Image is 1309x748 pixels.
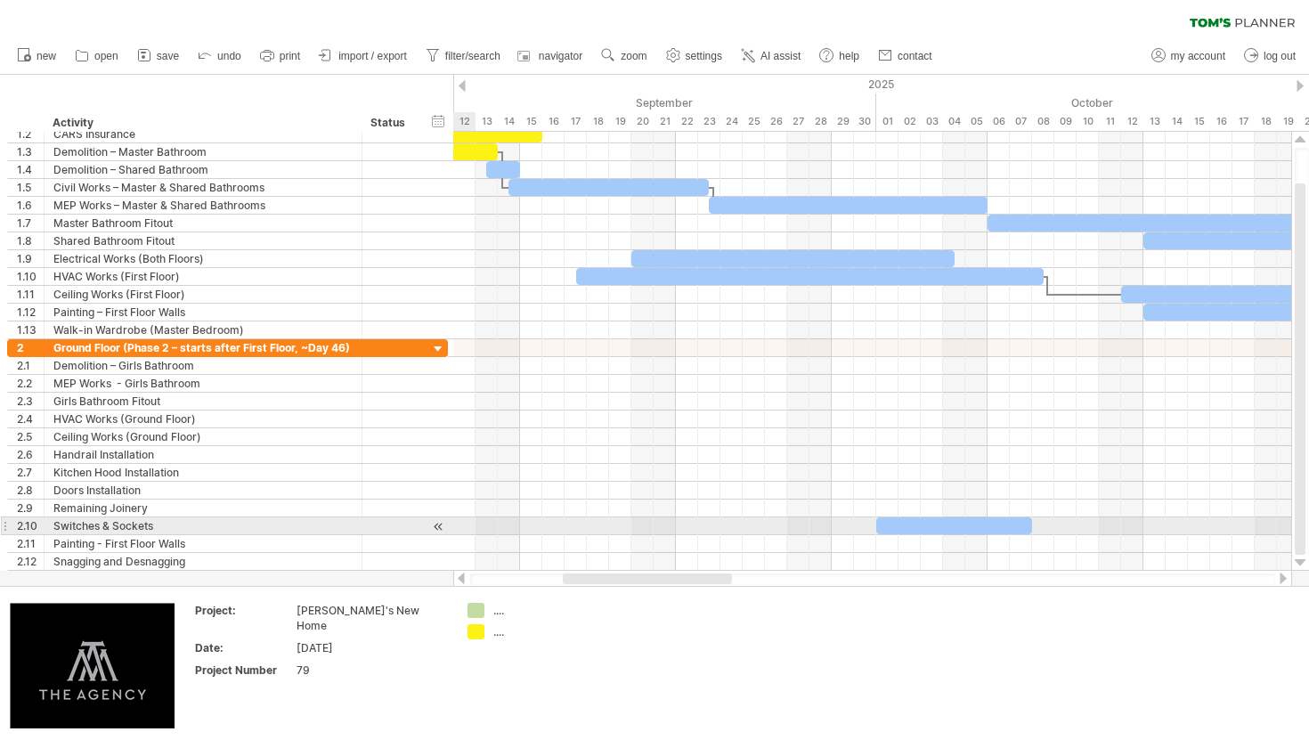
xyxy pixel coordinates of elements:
div: Kitchen Hood Installation [53,464,353,481]
div: Electrical Works (Both Floors) [53,250,353,267]
a: open [70,45,124,68]
div: 2.11 [17,535,44,552]
div: Doors Installation [53,482,353,499]
a: new [12,45,61,68]
div: Painting - First Floor Walls [53,535,353,552]
div: Date: [195,640,293,655]
div: 1.6 [17,197,44,214]
a: zoom [597,45,652,68]
div: Saturday, 18 October 2025 [1255,112,1277,131]
span: navigator [539,50,582,62]
div: Shared Bathroom Fitout [53,232,353,249]
div: Thursday, 18 September 2025 [587,112,609,131]
div: Tuesday, 16 September 2025 [542,112,565,131]
div: 2.7 [17,464,44,481]
div: Saturday, 4 October 2025 [943,112,965,131]
div: Project Number [195,663,293,678]
div: Tuesday, 30 September 2025 [854,112,876,131]
div: Tuesday, 23 September 2025 [698,112,720,131]
div: 2.6 [17,446,44,463]
a: filter/search [421,45,506,68]
div: Handrail Installation [53,446,353,463]
div: Demolition – Girls Bathroom [53,357,353,374]
div: Sunday, 19 October 2025 [1277,112,1299,131]
div: Project: [195,603,293,618]
div: Painting – First Floor Walls [53,304,353,321]
div: 1.11 [17,286,44,303]
div: 1.9 [17,250,44,267]
span: save [157,50,179,62]
span: new [37,50,56,62]
div: Friday, 26 September 2025 [765,112,787,131]
a: settings [662,45,728,68]
div: HVAC Works (First Floor) [53,268,353,285]
a: import / export [314,45,412,68]
a: contact [874,45,938,68]
div: Activity [53,114,352,132]
div: Sunday, 21 September 2025 [654,112,676,131]
div: HVAC Works (Ground Floor) [53,411,353,427]
div: 2.10 [17,517,44,534]
div: Girls Bathroom Fitout [53,393,353,410]
a: save [133,45,184,68]
div: 1.5 [17,179,44,196]
div: Status [370,114,410,132]
div: 2.2 [17,375,44,392]
div: Remaining Joinery [53,500,353,516]
div: Sunday, 28 September 2025 [809,112,832,131]
span: log out [1264,50,1296,62]
div: 1.2 [17,126,44,142]
div: Monday, 6 October 2025 [988,112,1010,131]
div: 2.8 [17,482,44,499]
div: 2.3 [17,393,44,410]
div: Saturday, 27 September 2025 [787,112,809,131]
div: CARS Insurance [53,126,353,142]
div: Monday, 22 September 2025 [676,112,698,131]
div: Wednesday, 1 October 2025 [876,112,898,131]
div: Switches & Sockets [53,517,353,534]
div: Saturday, 13 September 2025 [476,112,498,131]
div: September 2025 [208,93,876,112]
div: 1.7 [17,215,44,232]
span: print [280,50,300,62]
span: AI assist [760,50,801,62]
div: Wednesday, 17 September 2025 [565,112,587,131]
div: Friday, 12 September 2025 [453,112,476,131]
div: Sunday, 14 September 2025 [498,112,520,131]
div: [DATE] [297,640,446,655]
a: help [815,45,865,68]
div: 2.5 [17,428,44,445]
div: Sunday, 5 October 2025 [965,112,988,131]
div: .... [493,603,590,618]
div: [PERSON_NAME]'s New Home [297,603,446,633]
div: 1.3 [17,143,44,160]
a: log out [1240,45,1301,68]
div: Tuesday, 7 October 2025 [1010,112,1032,131]
div: Walk-in Wardrobe (Master Bedroom) [53,321,353,338]
div: .... [493,624,590,639]
div: Ceiling Works (First Floor) [53,286,353,303]
div: MEP Works - Girls Bathroom [53,375,353,392]
div: 1.4 [17,161,44,178]
div: Friday, 17 October 2025 [1232,112,1255,131]
span: help [839,50,859,62]
div: Wednesday, 15 October 2025 [1188,112,1210,131]
div: Thursday, 2 October 2025 [898,112,921,131]
span: contact [898,50,932,62]
div: Snagging and Desnagging [53,553,353,570]
div: Wednesday, 8 October 2025 [1032,112,1054,131]
div: Monday, 13 October 2025 [1143,112,1166,131]
a: undo [193,45,247,68]
div: Demolition – Shared Bathroom [53,161,353,178]
div: Sunday, 12 October 2025 [1121,112,1143,131]
div: 2.12 [17,553,44,570]
img: 3086119b-7c6f-4ae7-9ced-cb0261cc587d.png [10,603,175,728]
div: 79 [297,663,446,678]
div: Thursday, 16 October 2025 [1210,112,1232,131]
div: Civil Works – Master & Shared Bathrooms [53,179,353,196]
span: filter/search [445,50,500,62]
div: 2.4 [17,411,44,427]
div: Monday, 29 September 2025 [832,112,854,131]
div: 1.13 [17,321,44,338]
div: Friday, 19 September 2025 [609,112,631,131]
